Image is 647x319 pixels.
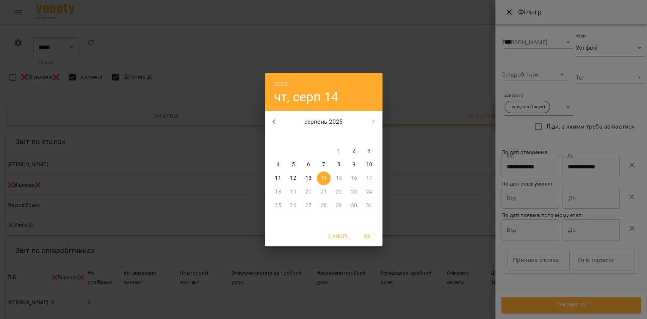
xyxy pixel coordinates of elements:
p: 12 [290,174,296,182]
p: серпень 2025 [283,117,364,126]
span: Cancel [328,232,349,241]
button: OK [355,229,379,243]
button: 4 [271,158,285,171]
p: 6 [307,161,310,168]
p: 5 [291,161,295,168]
span: сб [347,133,361,140]
p: 4 [276,161,279,168]
span: чт [317,133,331,140]
p: 8 [337,161,340,168]
p: 13 [305,174,311,182]
span: OK [358,232,376,241]
p: 10 [366,161,372,168]
button: 6 [302,158,315,171]
p: 3 [367,147,370,155]
span: пн [271,133,285,140]
span: вт [287,133,300,140]
button: 1 [332,144,346,158]
button: 2 [347,144,361,158]
p: 2 [352,147,355,155]
button: Cancel [325,229,352,243]
button: 12 [287,171,300,185]
button: 7 [317,158,331,171]
button: 9 [347,158,361,171]
button: 3 [362,144,376,158]
button: 14 [317,171,331,185]
p: 1 [337,147,340,155]
button: 10 [362,158,376,171]
button: 8 [332,158,346,171]
p: 11 [275,174,281,182]
span: пт [332,133,346,140]
span: ср [302,133,315,140]
p: 7 [322,161,325,168]
p: 9 [352,161,355,168]
button: 11 [271,171,285,185]
button: 5 [287,158,300,171]
button: чт, серп 14 [274,89,339,105]
span: нд [362,133,376,140]
p: 14 [320,174,326,182]
button: 2025 [274,79,288,90]
button: 13 [302,171,315,185]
